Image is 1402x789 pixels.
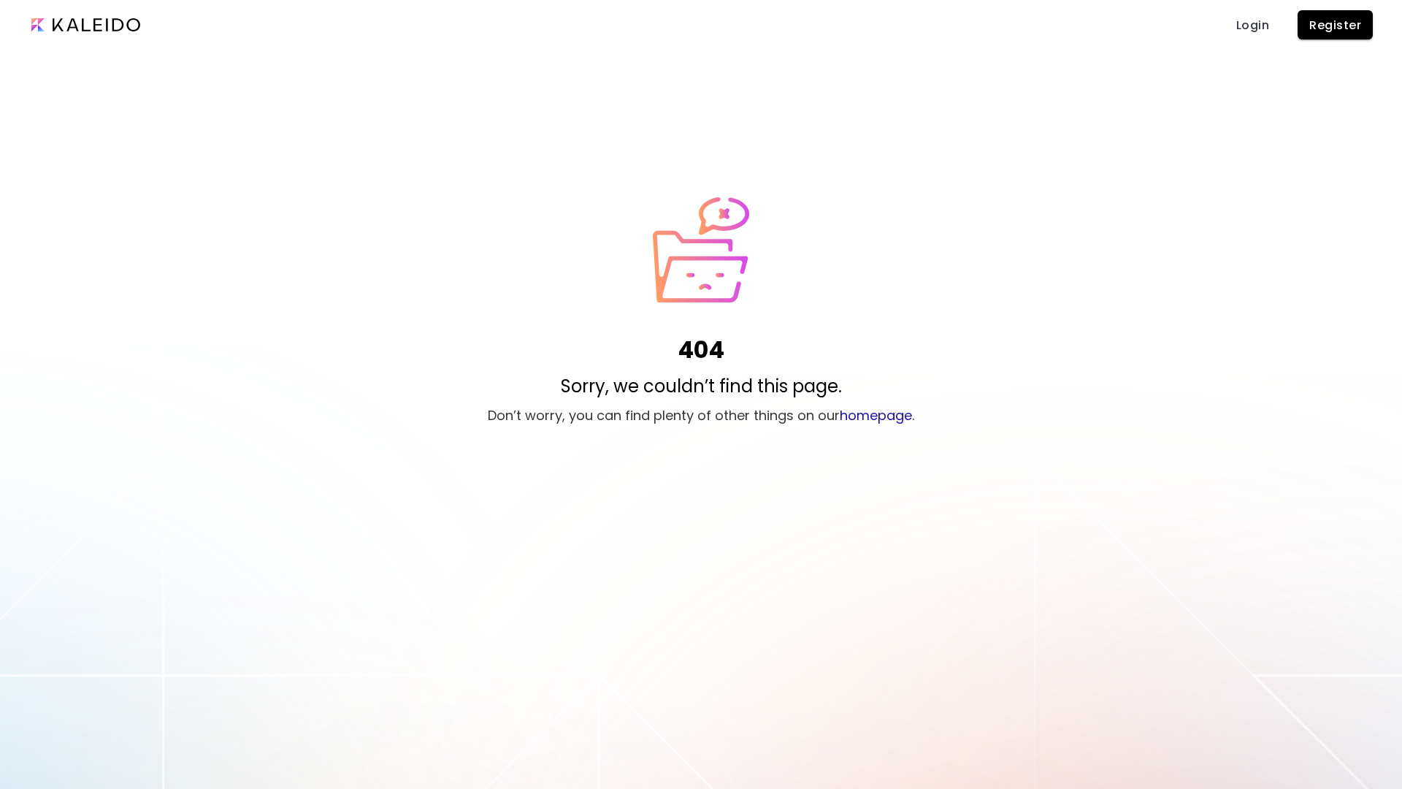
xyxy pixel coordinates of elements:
span: Login [1235,18,1270,33]
h1: 404 [678,332,724,367]
a: Login [1229,10,1276,39]
button: Register [1298,10,1373,39]
span: Register [1309,18,1361,33]
p: Sorry, we couldn’t find this page. [561,373,842,400]
p: Don’t worry, you can find plenty of other things on our . [488,405,914,425]
a: homepage [840,406,912,424]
